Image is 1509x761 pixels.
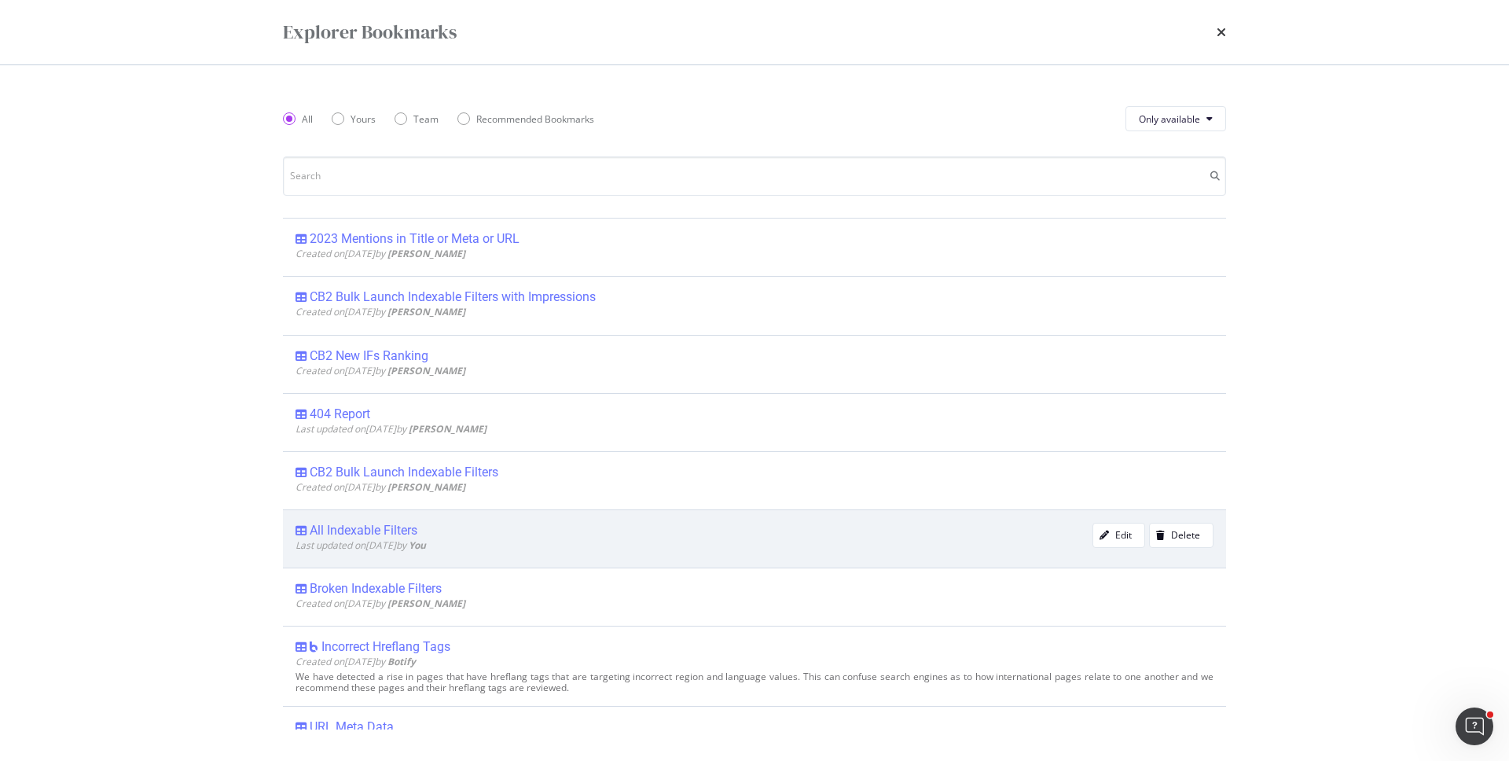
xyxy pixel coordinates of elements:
button: Only available [1125,106,1226,131]
div: URL Meta Data [310,719,394,735]
div: Delete [1171,528,1200,542]
b: Botify [387,655,416,668]
span: Created on [DATE] by [296,247,465,260]
div: CB2 New IFs Ranking [310,348,428,364]
div: Incorrect Hreflang Tags [321,639,450,655]
div: Team [413,112,439,126]
span: Last updated on [DATE] by [296,539,426,552]
span: Created on [DATE] by [296,364,465,377]
div: Broken Indexable Filters [310,581,442,597]
div: All [302,112,313,126]
div: All Indexable Filters [310,523,417,539]
div: Edit [1115,528,1132,542]
b: You [409,539,426,552]
div: Yours [351,112,376,126]
span: Created on [DATE] by [296,655,416,668]
div: Recommended Bookmarks [457,112,594,126]
div: times [1217,19,1226,46]
div: All [283,112,313,126]
div: 404 Report [310,406,370,422]
iframe: Intercom live chat [1456,708,1493,745]
div: CB2 Bulk Launch Indexable Filters with Impressions [310,289,596,305]
span: Created on [DATE] by [296,305,465,318]
button: Delete [1149,523,1213,548]
b: [PERSON_NAME] [387,364,465,377]
span: Created on [DATE] by [296,480,465,494]
b: [PERSON_NAME] [387,480,465,494]
b: [PERSON_NAME] [387,597,465,610]
span: Only available [1139,112,1200,126]
span: Last updated on [DATE] by [296,422,486,436]
b: [PERSON_NAME] [387,305,465,318]
div: 2023 Mentions in Title or Meta or URL [310,231,520,247]
div: Yours [332,112,376,126]
button: Edit [1092,523,1145,548]
b: [PERSON_NAME] [387,247,465,260]
b: [PERSON_NAME] [409,422,486,436]
span: Created on [DATE] by [296,597,465,610]
div: Recommended Bookmarks [476,112,594,126]
div: CB2 Bulk Launch Indexable Filters [310,465,498,480]
div: Team [395,112,439,126]
div: We have detected a rise in pages that have hreflang tags that are targeting incorrect region and ... [296,671,1213,693]
input: Search [283,156,1226,196]
div: Explorer Bookmarks [283,19,457,46]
